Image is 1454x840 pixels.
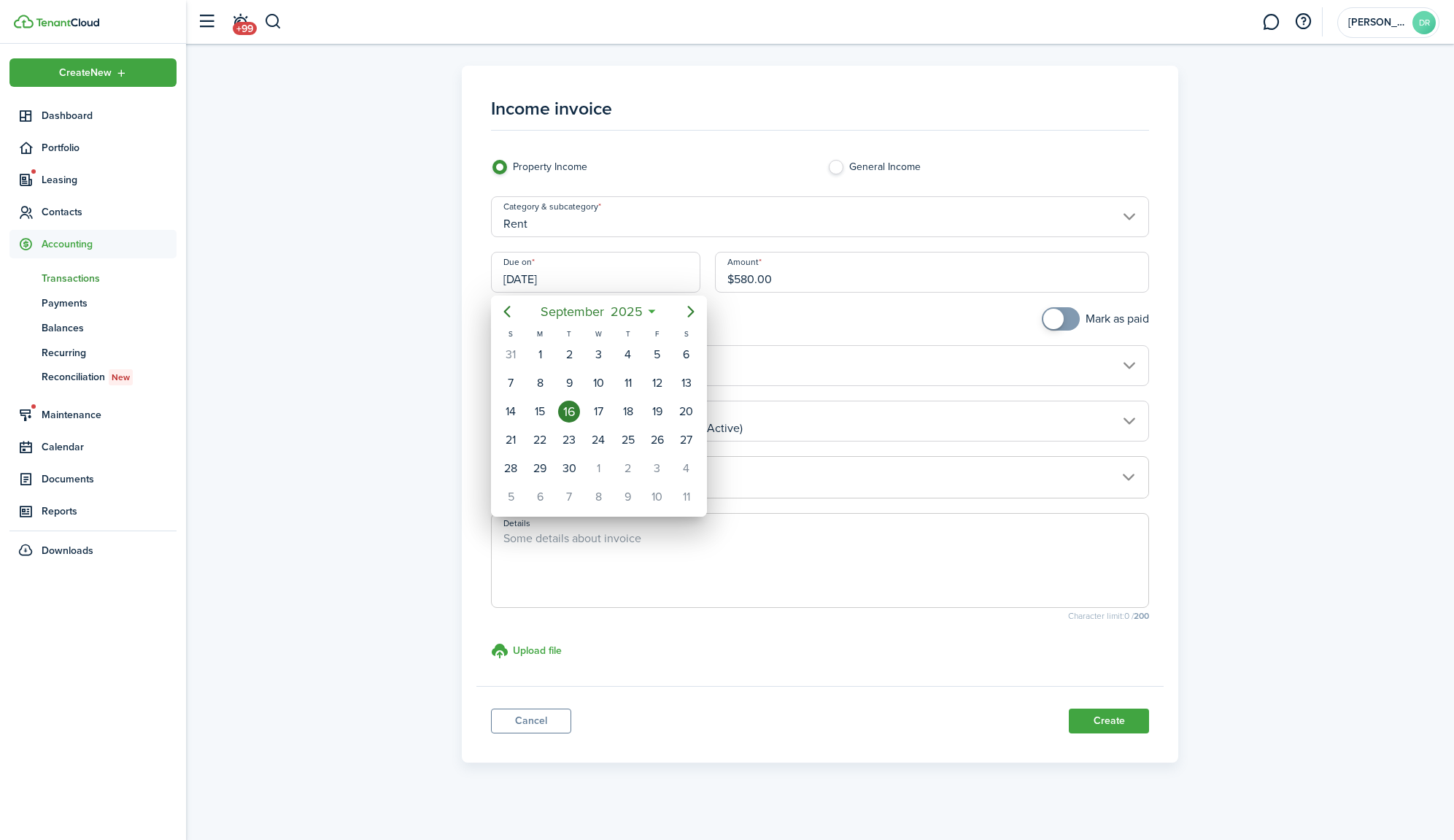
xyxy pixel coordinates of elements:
[500,429,522,451] div: Sunday, September 21, 2025
[587,429,609,451] div: Wednesday, September 24, 2025
[646,372,668,394] div: Friday, September 12, 2025
[500,458,522,479] div: Sunday, September 28, 2025
[492,297,522,326] mbsc-button: Previous page
[676,458,697,479] div: Saturday, October 4, 2025
[676,372,697,394] div: Saturday, September 13, 2025
[617,372,639,394] div: Thursday, September 11, 2025
[529,372,551,394] div: Monday, September 8, 2025
[525,328,554,340] div: M
[587,458,609,479] div: Wednesday, October 1, 2025
[676,401,697,423] div: Saturday, September 20, 2025
[676,429,697,451] div: Saturday, September 27, 2025
[496,328,525,340] div: S
[558,429,580,451] div: Tuesday, September 23, 2025
[646,429,668,451] div: Friday, September 26, 2025
[676,297,705,326] mbsc-button: Next page
[676,486,697,508] div: Saturday, October 11, 2025
[529,401,551,423] div: Monday, September 15, 2025
[672,328,701,340] div: S
[529,458,551,479] div: Monday, September 29, 2025
[646,458,668,479] div: Friday, October 3, 2025
[584,328,613,340] div: W
[558,458,580,479] div: Tuesday, September 30, 2025
[643,328,672,340] div: F
[646,486,668,508] div: Friday, October 10, 2025
[646,401,668,423] div: Friday, September 19, 2025
[646,344,668,366] div: Friday, September 5, 2025
[531,298,651,325] mbsc-button: September2025
[613,328,642,340] div: T
[587,372,609,394] div: Wednesday, September 10, 2025
[529,429,551,451] div: Monday, September 22, 2025
[587,486,609,508] div: Wednesday, October 8, 2025
[617,401,639,423] div: Thursday, September 18, 2025
[617,458,639,479] div: Thursday, October 2, 2025
[617,486,639,508] div: Thursday, October 9, 2025
[587,344,609,366] div: Wednesday, September 3, 2025
[617,344,639,366] div: Thursday, September 4, 2025
[587,401,609,423] div: Wednesday, September 17, 2025
[500,486,522,508] div: Sunday, October 5, 2025
[617,429,639,451] div: Thursday, September 25, 2025
[529,486,551,508] div: Monday, October 6, 2025
[607,298,646,325] span: 2025
[558,372,580,394] div: Tuesday, September 9, 2025
[500,401,522,423] div: Sunday, September 14, 2025
[558,401,580,423] div: Today, Tuesday, September 16, 2025
[558,344,580,366] div: Tuesday, September 2, 2025
[500,344,522,366] div: Sunday, August 31, 2025
[558,486,580,508] div: Tuesday, October 7, 2025
[537,298,607,325] span: September
[500,372,522,394] div: Sunday, September 7, 2025
[676,344,697,366] div: Saturday, September 6, 2025
[554,328,584,340] div: T
[529,344,551,366] div: Monday, September 1, 2025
